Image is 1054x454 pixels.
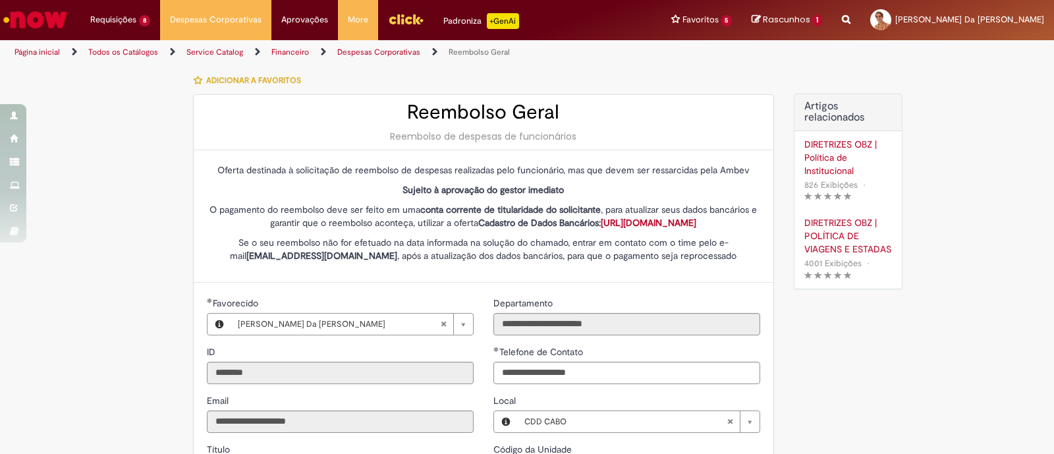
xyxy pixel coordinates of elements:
[207,163,760,177] p: Oferta destinada à solicitação de reembolso de despesas realizadas pelo funcionário, mas que deve...
[493,313,760,335] input: Departamento
[207,411,474,433] input: Email
[804,138,892,177] a: DIRETRIZES OBZ | Política de Institucional
[388,9,424,29] img: click_logo_yellow_360x200.png
[207,362,474,384] input: ID
[682,13,719,26] span: Favoritos
[271,47,309,57] a: Financeiro
[348,13,368,26] span: More
[524,411,727,432] span: CDD CABO
[752,14,822,26] a: Rascunhos
[337,47,420,57] a: Despesas Corporativas
[207,130,760,143] div: Reembolso de despesas de funcionários
[493,297,555,310] label: Somente leitura - Departamento
[493,362,760,384] input: Telefone de Contato
[804,216,892,256] a: DIRETRIZES OBZ | POLÍTICA DE VIAGENS E ESTADAS
[720,411,740,432] abbr: Limpar campo Local
[433,314,453,335] abbr: Limpar campo Favorecido
[139,15,150,26] span: 8
[207,101,760,123] h2: Reembolso Geral
[207,298,213,303] span: Obrigatório Preenchido
[812,14,822,26] span: 1
[895,14,1044,25] span: [PERSON_NAME] Da [PERSON_NAME]
[601,217,696,229] a: [URL][DOMAIN_NAME]
[478,217,696,229] strong: Cadastro de Dados Bancários:
[14,47,60,57] a: Página inicial
[208,314,231,335] button: Favorecido, Visualizar este registro Alrino Alves Da Silva Junior
[721,15,733,26] span: 5
[1,7,69,33] img: ServiceNow
[499,346,586,358] span: Telefone de Contato
[207,345,218,358] label: Somente leitura - ID
[804,179,858,190] span: 826 Exibições
[207,394,231,407] label: Somente leitura - Email
[281,13,328,26] span: Aprovações
[420,204,601,215] strong: conta corrente de titularidade do solicitante
[443,13,519,29] div: Padroniza
[763,13,810,26] span: Rascunhos
[494,411,518,432] button: Local, Visualizar este registro CDD CABO
[88,47,158,57] a: Todos os Catálogos
[213,297,261,309] span: Necessários - Favorecido
[493,297,555,309] span: Somente leitura - Departamento
[170,13,262,26] span: Despesas Corporativas
[487,13,519,29] p: +GenAi
[207,346,218,358] span: Somente leitura - ID
[449,47,510,57] a: Reembolso Geral
[246,250,397,262] strong: [EMAIL_ADDRESS][DOMAIN_NAME]
[90,13,136,26] span: Requisições
[10,40,693,65] ul: Trilhas de página
[518,411,760,432] a: CDD CABOLimpar campo Local
[860,176,868,194] span: •
[186,47,243,57] a: Service Catalog
[231,314,473,335] a: [PERSON_NAME] Da [PERSON_NAME]Limpar campo Favorecido
[402,184,564,196] strong: Sujeito à aprovação do gestor imediato
[493,395,518,407] span: Local
[864,254,872,272] span: •
[207,236,760,262] p: Se o seu reembolso não for efetuado na data informada na solução do chamado, entrar em contato co...
[804,258,862,269] span: 4001 Exibições
[206,75,301,86] span: Adicionar a Favoritos
[238,314,440,335] span: [PERSON_NAME] Da [PERSON_NAME]
[207,203,760,229] p: O pagamento do reembolso deve ser feito em uma , para atualizar seus dados bancários e garantir q...
[493,347,499,352] span: Obrigatório Preenchido
[804,101,892,124] h3: Artigos relacionados
[207,395,231,407] span: Somente leitura - Email
[193,67,308,94] button: Adicionar a Favoritos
